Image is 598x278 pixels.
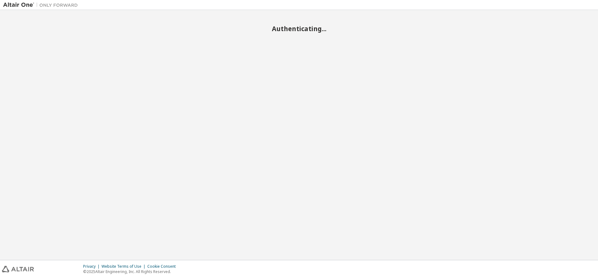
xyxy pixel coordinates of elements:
img: altair_logo.svg [2,266,34,272]
img: Altair One [3,2,81,8]
div: Cookie Consent [147,264,179,269]
div: Privacy [83,264,102,269]
h2: Authenticating... [3,25,595,33]
p: © 2025 Altair Engineering, Inc. All Rights Reserved. [83,269,179,274]
div: Website Terms of Use [102,264,147,269]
